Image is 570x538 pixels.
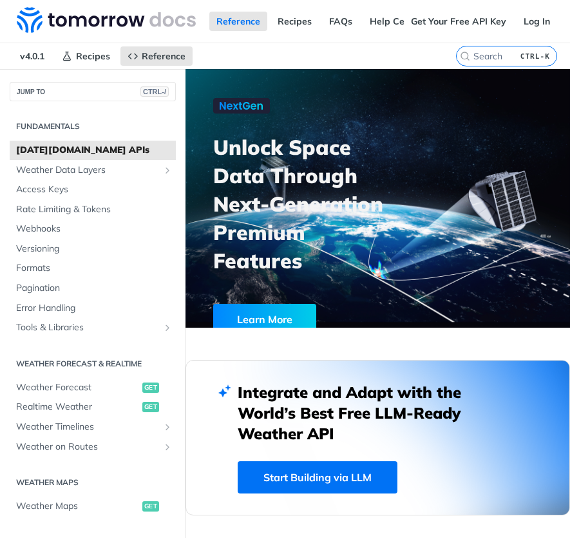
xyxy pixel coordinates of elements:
span: Formats [16,262,173,275]
span: get [142,383,159,393]
a: Access Keys [10,180,176,199]
svg: Search [460,51,470,61]
a: Reference [120,46,193,66]
a: Rate Limiting & Tokens [10,200,176,219]
h2: Weather Forecast & realtime [10,358,176,370]
a: Versioning [10,239,176,259]
button: Show subpages for Weather Timelines [162,422,173,432]
a: Start Building via LLM [238,461,397,493]
h2: Weather Maps [10,477,176,488]
a: Get Your Free API Key [404,12,513,31]
span: Weather Maps [16,500,139,513]
button: Show subpages for Weather on Routes [162,442,173,452]
kbd: CTRL-K [517,50,553,63]
button: Show subpages for Tools & Libraries [162,323,173,333]
a: Learn More [213,304,356,335]
a: Webhooks [10,219,176,239]
span: CTRL-/ [140,86,169,97]
span: Weather Data Layers [16,164,159,177]
span: Rate Limiting & Tokens [16,203,173,216]
img: Tomorrow.io Weather API Docs [17,7,196,33]
h3: Unlock Space Data Through Next-Generation Premium Features [213,133,392,275]
span: Realtime Weather [16,401,139,413]
a: Weather Data LayersShow subpages for Weather Data Layers [10,161,176,180]
a: Help Center [363,12,429,31]
a: Recipes [55,46,117,66]
h2: Fundamentals [10,121,176,132]
span: Tools & Libraries [16,321,159,334]
span: Weather Forecast [16,381,139,394]
span: Access Keys [16,183,173,196]
button: Show subpages for Weather Data Layers [162,165,173,175]
button: JUMP TOCTRL-/ [10,82,176,101]
a: FAQs [322,12,359,31]
span: Reference [142,50,185,62]
a: Recipes [271,12,319,31]
span: Pagination [16,282,173,295]
a: Realtime Weatherget [10,397,176,417]
span: Webhooks [16,223,173,235]
span: Versioning [16,243,173,255]
a: Error Handling [10,299,176,318]
a: [DATE][DOMAIN_NAME] APIs [10,141,176,160]
a: Weather on RoutesShow subpages for Weather on Routes [10,437,176,457]
span: Recipes [76,50,110,62]
a: Tools & LibrariesShow subpages for Tools & Libraries [10,318,176,337]
span: [DATE][DOMAIN_NAME] APIs [16,144,173,157]
a: Formats [10,259,176,278]
a: Weather Mapsget [10,497,176,516]
a: Weather TimelinesShow subpages for Weather Timelines [10,417,176,437]
span: Weather Timelines [16,421,159,433]
span: Error Handling [16,302,173,315]
span: Weather on Routes [16,441,159,453]
div: Learn More [213,304,316,335]
a: Reference [209,12,267,31]
a: Log In [517,12,557,31]
a: Pagination [10,279,176,298]
img: NextGen [213,98,270,114]
a: Weather Forecastget [10,378,176,397]
span: v4.0.1 [13,46,52,66]
span: get [142,402,159,412]
h2: Integrate and Adapt with the World’s Best Free LLM-Ready Weather API [238,382,518,444]
span: get [142,501,159,512]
